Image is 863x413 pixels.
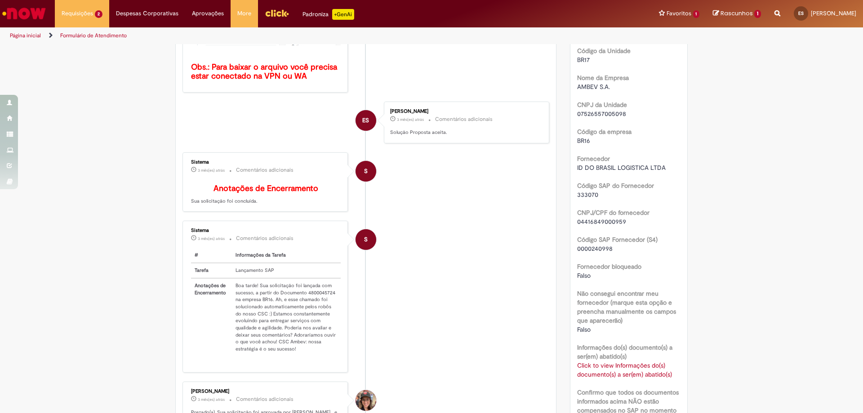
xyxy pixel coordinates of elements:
span: S [364,229,368,250]
p: Sua solicitação foi concluída. [191,184,341,205]
th: Informações da Tarefa [232,248,341,263]
span: Favoritos [667,9,691,18]
span: BR17 [577,56,590,64]
span: 3 mês(es) atrás [198,236,225,241]
b: Código SAP do Fornecedor [577,182,654,190]
b: CNPJ da Unidade [577,101,627,109]
span: 0000240998 [577,244,613,253]
small: Comentários adicionais [435,115,493,123]
img: ServiceNow [1,4,47,22]
div: Sabrina Campolina De Medeiros [356,390,376,411]
span: Falso [577,271,591,280]
small: Comentários adicionais [236,395,294,403]
div: Eliton Carlos De Sousa [356,110,376,131]
span: ES [798,10,804,16]
span: Aprovações [192,9,224,18]
span: 1 [693,10,700,18]
time: 28/05/2025 15:39:24 [198,236,225,241]
th: Tarefa [191,263,232,278]
span: 333070 [577,191,598,199]
small: Comentários adicionais [236,235,294,242]
span: ID DO BRASIL LOGISTICA LTDA [577,164,666,172]
b: Nome da Empresa [577,74,629,82]
span: ES [362,110,369,131]
time: 28/05/2025 15:39:27 [198,168,225,173]
span: 3 mês(es) atrás [198,397,225,402]
span: 3 mês(es) atrás [198,168,225,173]
span: 07526557005098 [577,110,626,118]
span: 3 mês(es) atrás [397,117,424,122]
div: Padroniza [302,9,354,20]
b: Código SAP Fornecedor (S4) [577,235,658,244]
time: 28/05/2025 14:33:07 [198,397,225,402]
b: CNPJ/CPF do fornecedor [577,209,649,217]
b: Fornecedor [577,155,610,163]
div: [PERSON_NAME] [191,389,341,394]
b: Fornecedor bloqueado [577,262,641,271]
a: Página inicial [10,32,41,39]
span: Rascunhos [721,9,753,18]
time: 29/05/2025 10:31:57 [397,117,424,122]
ul: Trilhas de página [7,27,569,44]
div: [PERSON_NAME] [390,109,540,114]
small: Comentários adicionais [236,166,294,174]
div: System [356,161,376,182]
b: Não consegui encontrar meu fornecedor (marque esta opção e preencha manualmente os campos que apa... [577,289,676,324]
div: System [356,229,376,250]
img: click_logo_yellow_360x200.png [265,6,289,20]
span: More [237,9,251,18]
span: [PERSON_NAME] [811,9,856,17]
span: Requisições [62,9,93,18]
b: Anotações de Encerramento [214,183,318,194]
span: AMBEV S.A. [577,83,610,91]
span: S [364,160,368,182]
p: +GenAi [332,9,354,20]
b: Obs.: Para baixar o arquivo você precisa estar conectado na VPN ou WA [191,62,339,81]
span: Falso [577,325,591,333]
b: Código da empresa [577,128,632,136]
th: # [191,248,232,263]
a: Formulário de Atendimento [60,32,127,39]
span: Despesas Corporativas [116,9,178,18]
a: Click to view Informações do(s) documento(s) a ser(em) abatido(s) [577,361,672,378]
span: 1 [754,10,761,18]
span: 04416849000959 [577,218,626,226]
p: Solução Proposta aceita. [390,129,540,136]
td: Boa tarde! Sua solicitação foi lançada com sucesso, a partir do Documento 4800045724 na empresa B... [232,278,341,356]
td: Lançamento SAP [232,263,341,278]
b: Código da Unidade [577,47,631,55]
span: BR16 [577,137,590,145]
th: Anotações de Encerramento [191,278,232,356]
div: Sistema [191,160,341,165]
a: Rascunhos [713,9,761,18]
span: 2 [95,10,102,18]
b: Informações do(s) documento(s) a ser(em) abatido(s) [577,343,672,360]
div: Sistema [191,228,341,233]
